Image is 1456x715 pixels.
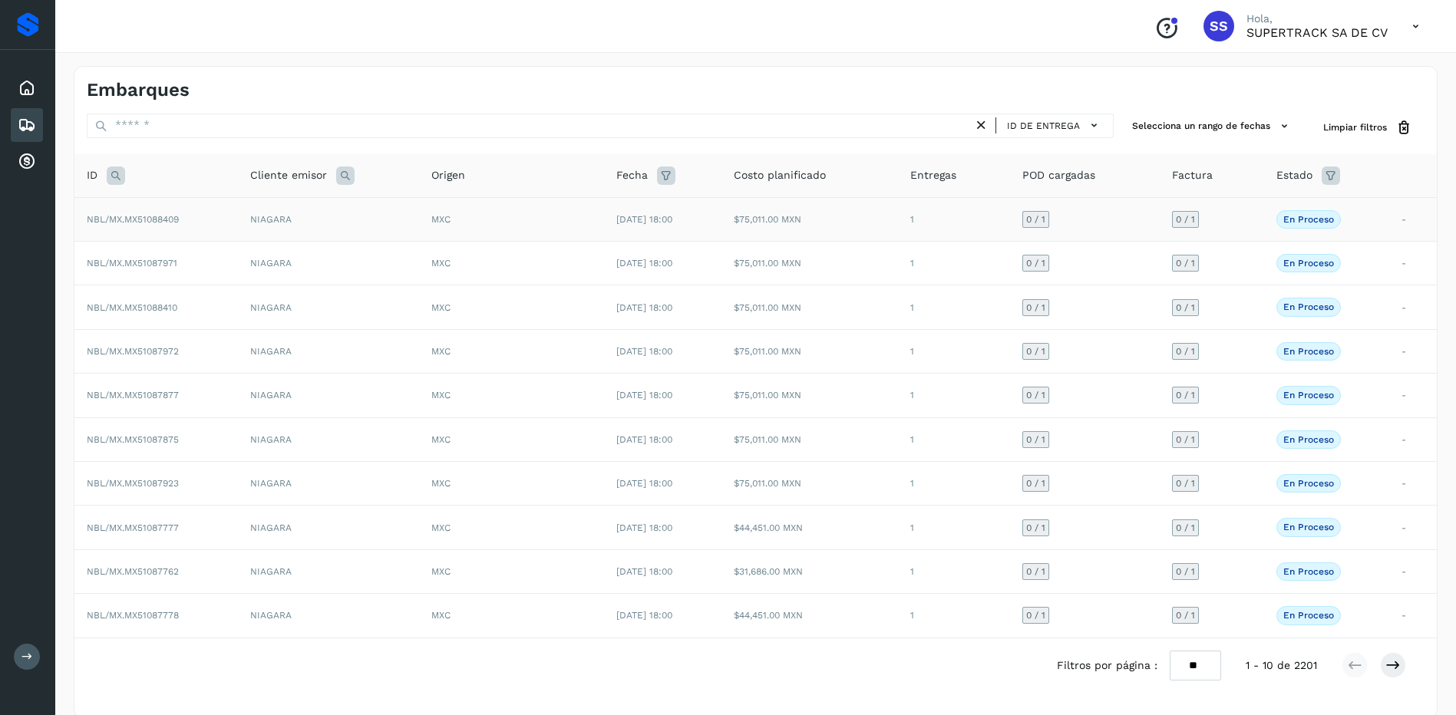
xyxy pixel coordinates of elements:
[898,549,1010,593] td: 1
[898,374,1010,417] td: 1
[1057,657,1157,674] span: Filtros por página :
[616,302,672,313] span: [DATE] 18:00
[87,390,179,400] span: NBL/MX.MX51087877
[1283,478,1334,489] p: En proceso
[721,329,898,373] td: $75,011.00 MXN
[1389,594,1437,638] td: -
[431,214,451,225] span: MXC
[1283,610,1334,621] p: En proceso
[1246,25,1388,40] p: SUPERTRACK SA DE CV
[431,167,465,183] span: Origen
[1283,258,1334,269] p: En proceso
[238,374,419,417] td: NIAGARA
[87,434,179,445] span: NBL/MX.MX51087875
[734,167,826,183] span: Costo planificado
[431,302,451,313] span: MXC
[721,197,898,241] td: $75,011.00 MXN
[431,258,451,269] span: MXC
[721,285,898,329] td: $75,011.00 MXN
[1389,374,1437,417] td: -
[1026,479,1045,488] span: 0 / 1
[238,462,419,506] td: NIAGARA
[898,329,1010,373] td: 1
[238,242,419,285] td: NIAGARA
[87,610,179,621] span: NBL/MX.MX51087778
[1389,329,1437,373] td: -
[1276,167,1312,183] span: Estado
[238,285,419,329] td: NIAGARA
[721,594,898,638] td: $44,451.00 MXN
[1176,567,1195,576] span: 0 / 1
[1176,611,1195,620] span: 0 / 1
[898,417,1010,461] td: 1
[616,258,672,269] span: [DATE] 18:00
[1176,347,1195,356] span: 0 / 1
[1389,506,1437,549] td: -
[1283,301,1334,312] p: En proceso
[1283,346,1334,357] p: En proceso
[1007,119,1080,133] span: ID de entrega
[1176,479,1195,488] span: 0 / 1
[1026,435,1045,444] span: 0 / 1
[11,71,43,105] div: Inicio
[616,390,672,400] span: [DATE] 18:00
[721,417,898,461] td: $75,011.00 MXN
[1389,549,1437,593] td: -
[238,594,419,638] td: NIAGARA
[721,549,898,593] td: $31,686.00 MXN
[910,167,956,183] span: Entregas
[87,522,179,533] span: NBL/MX.MX51087777
[616,610,672,621] span: [DATE] 18:00
[1246,12,1388,25] p: Hola,
[898,462,1010,506] td: 1
[1283,522,1334,532] p: En proceso
[1176,523,1195,532] span: 0 / 1
[1026,611,1045,620] span: 0 / 1
[238,506,419,549] td: NIAGARA
[238,549,419,593] td: NIAGARA
[1389,417,1437,461] td: -
[898,506,1010,549] td: 1
[1026,523,1045,532] span: 0 / 1
[1176,215,1195,224] span: 0 / 1
[898,242,1010,285] td: 1
[1176,435,1195,444] span: 0 / 1
[616,522,672,533] span: [DATE] 18:00
[87,566,179,577] span: NBL/MX.MX51087762
[1246,657,1317,674] span: 1 - 10 de 2201
[87,302,177,313] span: NBL/MX.MX51088410
[1026,303,1045,312] span: 0 / 1
[1311,114,1425,142] button: Limpiar filtros
[1176,303,1195,312] span: 0 / 1
[431,390,451,400] span: MXC
[238,197,419,241] td: NIAGARA
[1389,462,1437,506] td: -
[87,478,179,489] span: NBL/MX.MX51087923
[238,417,419,461] td: NIAGARA
[721,242,898,285] td: $75,011.00 MXN
[1172,167,1213,183] span: Factura
[1283,434,1334,445] p: En proceso
[1283,214,1334,225] p: En proceso
[87,167,97,183] span: ID
[1026,347,1045,356] span: 0 / 1
[1026,259,1045,268] span: 0 / 1
[431,434,451,445] span: MXC
[898,197,1010,241] td: 1
[616,434,672,445] span: [DATE] 18:00
[1176,259,1195,268] span: 0 / 1
[11,108,43,142] div: Embarques
[431,346,451,357] span: MXC
[898,285,1010,329] td: 1
[1026,390,1045,400] span: 0 / 1
[1026,567,1045,576] span: 0 / 1
[616,566,672,577] span: [DATE] 18:00
[1389,242,1437,285] td: -
[1126,114,1299,139] button: Selecciona un rango de fechas
[616,167,648,183] span: Fecha
[1389,285,1437,329] td: -
[1283,566,1334,577] p: En proceso
[431,610,451,621] span: MXC
[87,79,190,101] h4: Embarques
[898,594,1010,638] td: 1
